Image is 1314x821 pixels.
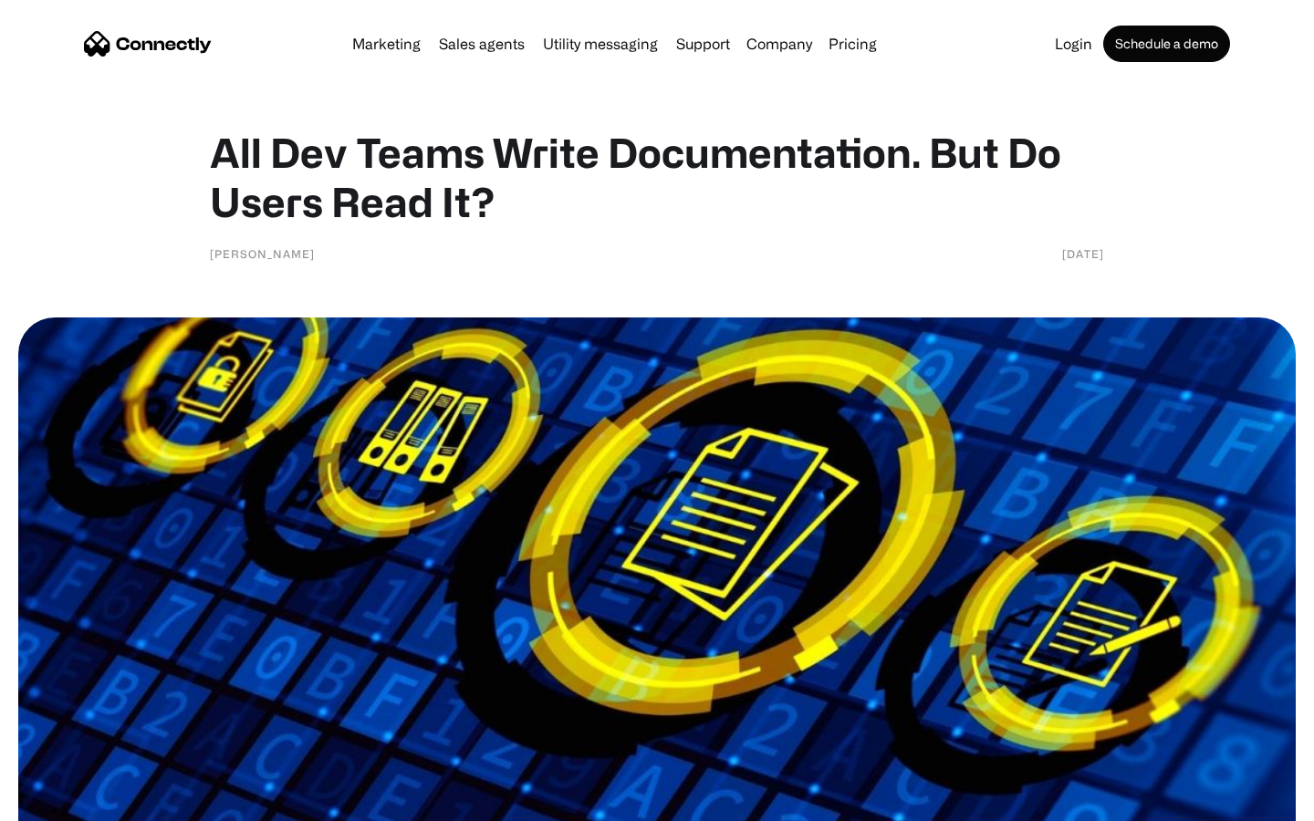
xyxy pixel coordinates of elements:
[432,36,532,51] a: Sales agents
[746,31,812,57] div: Company
[536,36,665,51] a: Utility messaging
[669,36,737,51] a: Support
[1062,244,1104,263] div: [DATE]
[210,128,1104,226] h1: All Dev Teams Write Documentation. But Do Users Read It?
[1048,36,1100,51] a: Login
[36,789,109,815] ul: Language list
[210,244,315,263] div: [PERSON_NAME]
[1103,26,1230,62] a: Schedule a demo
[821,36,884,51] a: Pricing
[18,789,109,815] aside: Language selected: English
[345,36,428,51] a: Marketing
